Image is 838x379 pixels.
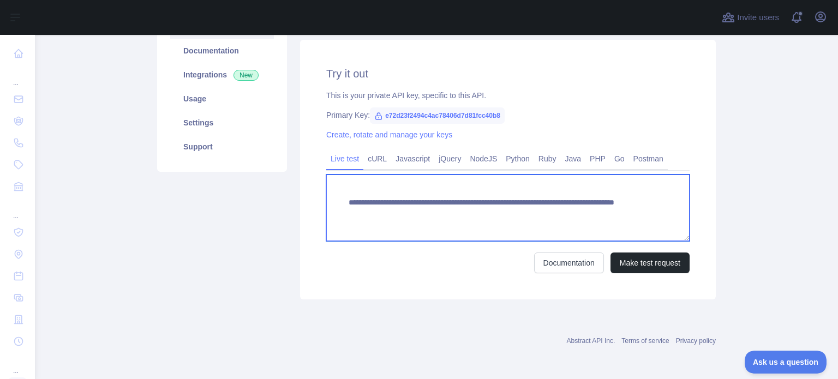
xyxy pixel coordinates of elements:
[745,351,827,374] iframe: Toggle Customer Support
[370,107,505,124] span: e72d23f2494c4ac78406d7d81fcc40b8
[9,353,26,375] div: ...
[326,130,452,139] a: Create, rotate and manage your keys
[326,110,690,121] div: Primary Key:
[326,66,690,81] h2: Try it out
[170,87,274,111] a: Usage
[326,90,690,101] div: This is your private API key, specific to this API.
[501,150,534,167] a: Python
[363,150,391,167] a: cURL
[737,11,779,24] span: Invite users
[9,198,26,220] div: ...
[391,150,434,167] a: Javascript
[534,150,561,167] a: Ruby
[610,150,629,167] a: Go
[434,150,465,167] a: jQuery
[534,252,604,273] a: Documentation
[720,9,781,26] button: Invite users
[170,63,274,87] a: Integrations New
[170,111,274,135] a: Settings
[465,150,501,167] a: NodeJS
[170,39,274,63] a: Documentation
[561,150,586,167] a: Java
[9,65,26,87] div: ...
[621,337,669,345] a: Terms of service
[585,150,610,167] a: PHP
[234,70,259,81] span: New
[629,150,668,167] a: Postman
[170,135,274,159] a: Support
[567,337,615,345] a: Abstract API Inc.
[326,150,363,167] a: Live test
[610,252,690,273] button: Make test request
[676,337,716,345] a: Privacy policy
